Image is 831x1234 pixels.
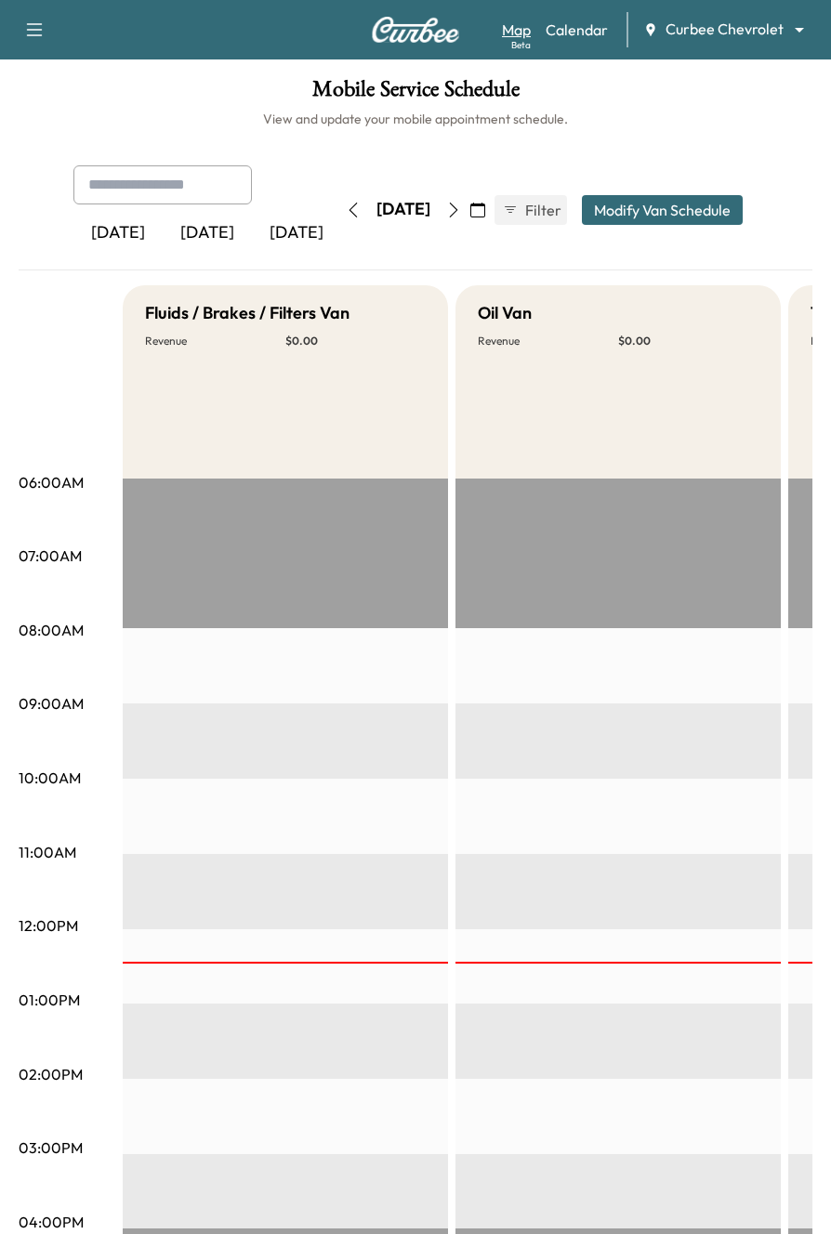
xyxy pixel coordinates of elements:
[666,19,784,40] span: Curbee Chevrolet
[19,1063,83,1085] p: 02:00PM
[19,767,81,789] p: 10:00AM
[19,545,82,567] p: 07:00AM
[582,195,743,225] button: Modify Van Schedule
[495,195,567,225] button: Filter
[19,1136,83,1159] p: 03:00PM
[73,212,163,255] div: [DATE]
[19,619,84,641] p: 08:00AM
[478,300,532,326] h5: Oil Van
[252,212,341,255] div: [DATE]
[19,78,812,110] h1: Mobile Service Schedule
[19,841,76,863] p: 11:00AM
[478,334,618,348] p: Revenue
[145,334,285,348] p: Revenue
[19,110,812,128] h6: View and update your mobile appointment schedule.
[376,198,430,221] div: [DATE]
[618,334,758,348] p: $ 0.00
[525,199,559,221] span: Filter
[19,989,80,1011] p: 01:00PM
[285,334,426,348] p: $ 0.00
[163,212,252,255] div: [DATE]
[502,19,531,41] a: MapBeta
[546,19,608,41] a: Calendar
[511,38,531,52] div: Beta
[371,17,460,43] img: Curbee Logo
[19,471,84,493] p: 06:00AM
[19,914,78,937] p: 12:00PM
[19,1211,84,1233] p: 04:00PM
[19,692,84,715] p: 09:00AM
[145,300,350,326] h5: Fluids / Brakes / Filters Van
